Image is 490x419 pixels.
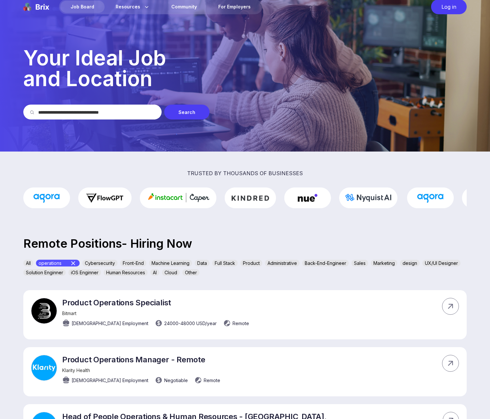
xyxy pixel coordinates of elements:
[164,105,210,119] div: Search
[422,260,461,266] div: UX/UI Designer
[371,260,397,266] div: Marketing
[212,260,238,266] div: Full Stack
[265,260,300,266] div: Administrative
[23,260,33,266] div: All
[62,298,249,307] p: Product Operations Specialist
[72,377,148,384] span: [DEMOGRAPHIC_DATA] Employment
[60,1,105,13] div: Job Board
[23,269,66,276] div: Solution Enginner
[164,320,217,327] span: 24000 - 48000 USD /year
[105,1,160,13] div: Resources
[68,269,101,276] div: iOS Enginner
[204,377,220,384] span: Remote
[302,260,349,266] div: Back-End-Engineer
[162,269,180,276] div: Cloud
[120,260,146,266] div: Front-End
[82,260,118,266] div: Cybersecurity
[104,269,148,276] div: Human Resources
[195,260,210,266] div: Data
[208,1,261,13] a: For Employers
[23,48,467,89] p: Your Ideal Job and Location
[233,320,249,327] span: Remote
[164,377,188,384] span: Negotiable
[150,269,159,276] div: AI
[36,260,80,266] div: operations
[351,260,368,266] div: Sales
[182,269,199,276] div: Other
[149,260,192,266] div: Machine Learning
[62,355,220,364] p: Product Operations Manager - Remote
[161,1,207,13] a: Community
[240,260,262,266] div: Product
[62,368,90,373] span: Klarity Health
[62,311,76,316] span: Bitmart
[400,260,420,266] div: design
[72,320,148,327] span: [DEMOGRAPHIC_DATA] Employment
